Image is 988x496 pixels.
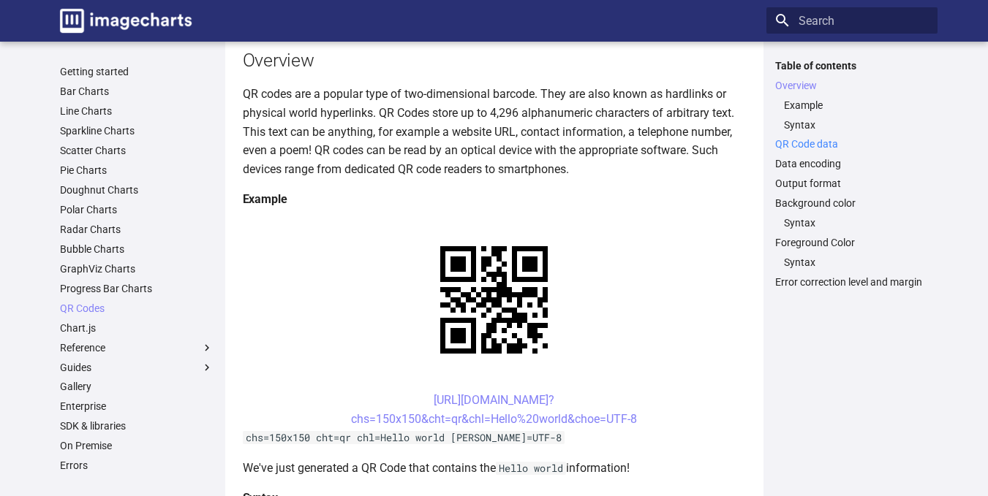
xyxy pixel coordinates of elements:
[775,137,929,150] a: QR Code data
[60,341,214,354] label: Reference
[60,282,214,295] a: Progress Bar Charts
[775,275,929,289] a: Error correction level and margin
[60,9,192,33] img: logo
[784,99,929,112] a: Example
[60,321,214,335] a: Chart.js
[775,157,929,170] a: Data encoding
[784,256,929,269] a: Syntax
[60,85,214,98] a: Bar Charts
[60,223,214,236] a: Radar Charts
[775,256,929,269] nav: Foreground Color
[60,419,214,432] a: SDK & libraries
[60,104,214,118] a: Line Charts
[60,183,214,197] a: Doughnut Charts
[784,216,929,229] a: Syntax
[775,79,929,92] a: Overview
[54,3,197,39] a: Image-Charts documentation
[60,400,214,413] a: Enterprise
[243,47,746,73] h2: Overview
[60,124,214,137] a: Sparkline Charts
[60,144,214,157] a: Scatter Charts
[775,177,929,190] a: Output format
[496,462,566,475] code: Hello world
[415,221,573,379] img: chart
[60,243,214,256] a: Bubble Charts
[60,65,214,78] a: Getting started
[775,99,929,131] nav: Overview
[766,59,938,72] label: Table of contents
[243,190,746,209] h4: Example
[60,164,214,177] a: Pie Charts
[351,393,637,426] a: [URL][DOMAIN_NAME]?chs=150x150&cht=qr&chl=Hello%20world&choe=UTF-8
[60,361,214,374] label: Guides
[766,7,938,34] input: Search
[243,85,746,178] p: QR codes are a popular type of two-dimensional barcode. They are also known as hardlinks or physi...
[60,302,214,315] a: QR Codes
[60,439,214,452] a: On Premise
[60,203,214,216] a: Polar Charts
[243,459,746,478] p: We've just generated a QR Code that contains the information!
[60,459,214,472] a: Errors
[775,216,929,229] nav: Background color
[784,118,929,131] a: Syntax
[775,197,929,210] a: Background color
[60,380,214,393] a: Gallery
[766,59,938,289] nav: Table of contents
[243,431,565,444] code: chs=150x150 cht=qr chl=Hello world [PERSON_NAME]=UTF-8
[775,236,929,249] a: Foreground Color
[60,262,214,275] a: GraphViz Charts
